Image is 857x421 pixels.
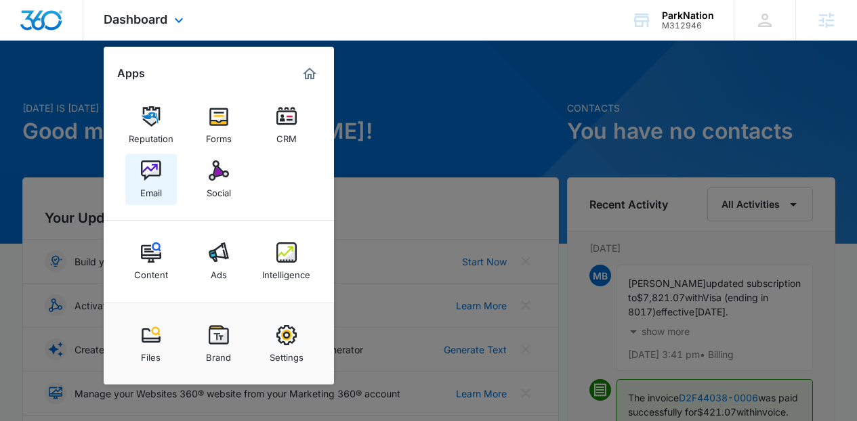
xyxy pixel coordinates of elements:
a: CRM [261,99,312,151]
a: Social [193,154,245,205]
a: Content [125,236,177,287]
div: account name [662,10,714,21]
span: Dashboard [104,12,167,26]
div: Intelligence [262,263,310,280]
a: Ads [193,236,245,287]
a: Brand [193,318,245,370]
div: Email [140,181,162,198]
div: Reputation [129,127,173,144]
a: Intelligence [261,236,312,287]
div: CRM [276,127,297,144]
div: account id [662,21,714,30]
div: Content [134,263,168,280]
h2: Apps [117,67,145,80]
div: Settings [270,345,304,363]
a: Marketing 360® Dashboard [299,63,320,85]
a: Email [125,154,177,205]
div: Social [207,181,231,198]
a: Files [125,318,177,370]
a: Settings [261,318,312,370]
a: Forms [193,99,245,151]
div: Files [141,345,161,363]
div: Brand [206,345,231,363]
a: Reputation [125,99,177,151]
div: Ads [211,263,227,280]
div: Forms [206,127,232,144]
